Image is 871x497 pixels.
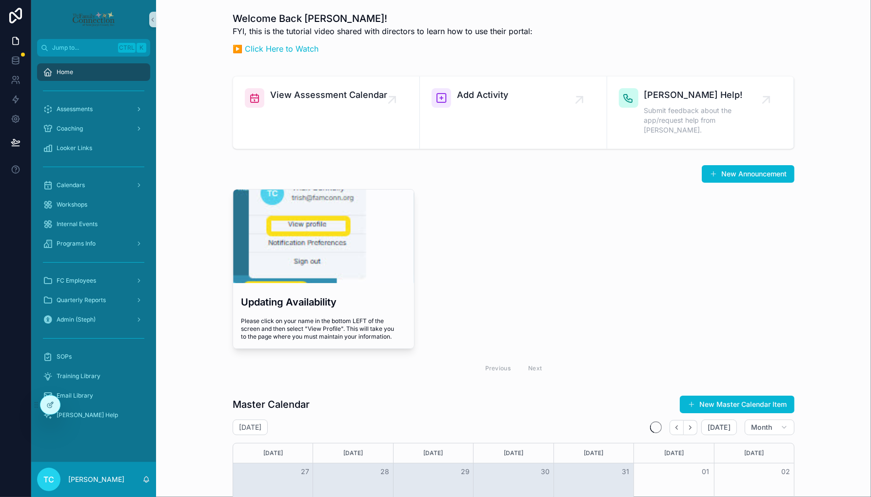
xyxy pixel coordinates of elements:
span: [PERSON_NAME] Help [57,411,118,419]
div: [DATE] [716,443,792,463]
p: FYI, this is the tutorial video shared with directors to learn how to use their portal: [233,25,533,37]
h1: Master Calendar [233,398,310,411]
a: Home [37,63,150,81]
span: Admin (Steph) [57,316,96,324]
button: 29 [459,466,471,478]
span: Email Library [57,392,93,400]
span: Workshops [57,201,87,209]
a: Add Activity [420,76,607,149]
span: Assessments [57,105,93,113]
button: [DATE] [701,420,737,435]
div: [DATE] [555,443,632,463]
span: Home [57,68,73,76]
span: Month [751,423,772,432]
a: Admin (Steph) [37,311,150,328]
a: Coaching [37,120,150,137]
span: [PERSON_NAME] Help! [644,88,766,102]
p: [PERSON_NAME] [68,475,124,484]
img: App logo [72,12,115,27]
span: Add Activity [457,88,508,102]
button: New Master Calendar Item [680,396,794,413]
button: 30 [539,466,551,478]
h3: Updating Availability [241,295,406,309]
a: FC Employees [37,272,150,289]
a: Looker Links [37,139,150,157]
button: New Announcement [702,165,794,183]
a: Workshops [37,196,150,213]
div: [DATE] [395,443,472,463]
button: Back [670,420,684,435]
div: profile.jpg [233,190,414,283]
a: [PERSON_NAME] Help!Submit feedback about the app/request help from [PERSON_NAME]. [607,76,794,149]
a: Internal Events [37,215,150,233]
span: TC [43,474,54,485]
span: [DATE] [708,423,731,432]
span: Ctrl [118,43,136,53]
div: scrollable content [31,57,156,437]
span: Programs Info [57,240,96,248]
a: Calendars [37,176,150,194]
a: Email Library [37,387,150,404]
div: [DATE] [235,443,311,463]
button: 02 [780,466,792,478]
h1: Welcome Back [PERSON_NAME]! [233,12,533,25]
a: Training Library [37,367,150,385]
div: [DATE] [635,443,712,463]
button: Next [684,420,697,435]
a: Quarterly Reports [37,291,150,309]
span: Coaching [57,125,83,133]
span: Submit feedback about the app/request help from [PERSON_NAME]. [644,106,766,135]
button: 27 [299,466,311,478]
a: Programs Info [37,235,150,252]
a: [PERSON_NAME] Help [37,406,150,424]
span: Quarterly Reports [57,296,106,304]
span: K [138,44,145,52]
span: View Assessment Calendar [270,88,387,102]
span: Please click on your name in the bottom LEFT of the screen and then select "View Profile". This w... [241,317,406,341]
div: [DATE] [475,443,552,463]
button: 01 [700,466,712,478]
span: Training Library [57,372,100,380]
a: ▶️ Click Here to Watch [233,44,318,54]
div: [DATE] [315,443,391,463]
button: 31 [619,466,631,478]
button: 28 [379,466,391,478]
h2: [DATE] [239,422,261,432]
span: FC Employees [57,277,96,285]
a: View Assessment Calendar [233,76,420,149]
span: Internal Events [57,220,98,228]
button: Month [745,420,794,435]
a: SOPs [37,348,150,365]
span: Calendars [57,181,85,189]
a: Updating AvailabilityPlease click on your name in the bottom LEFT of the screen and then select "... [233,189,415,349]
span: Jump to... [52,44,114,52]
a: Assessments [37,100,150,118]
span: Looker Links [57,144,92,152]
span: SOPs [57,353,72,361]
button: Jump to...CtrlK [37,39,150,57]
